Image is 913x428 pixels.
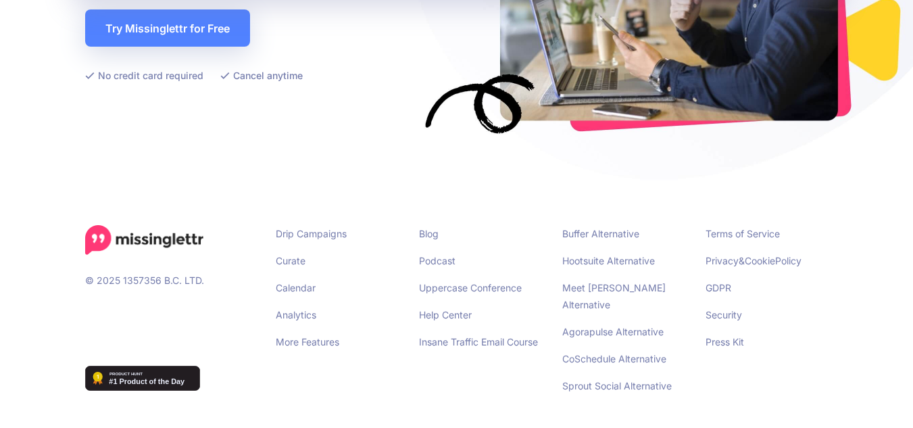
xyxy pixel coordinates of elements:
[276,336,339,348] a: More Features
[562,326,664,337] a: Agorapulse Alternative
[276,282,316,293] a: Calendar
[562,255,655,266] a: Hootsuite Alternative
[419,336,538,348] a: Insane Traffic Email Course
[706,282,731,293] a: GDPR
[562,282,666,310] a: Meet [PERSON_NAME] Alternative
[706,255,739,266] a: Privacy
[706,336,744,348] a: Press Kit
[706,228,780,239] a: Terms of Service
[85,67,203,84] li: No credit card required
[75,225,266,404] div: © 2025 1357356 B.C. LTD.
[745,255,775,266] a: Cookie
[419,309,472,320] a: Help Center
[276,228,347,239] a: Drip Campaigns
[276,309,316,320] a: Analytics
[562,353,666,364] a: CoSchedule Alternative
[562,380,672,391] a: Sprout Social Alternative
[85,366,200,391] img: Missinglettr - Social Media Marketing for content focused teams | Product Hunt
[276,255,305,266] a: Curate
[562,228,639,239] a: Buffer Alternative
[706,252,829,269] li: & Policy
[85,9,250,47] a: Try Missinglettr for Free
[220,67,303,84] li: Cancel anytime
[419,228,439,239] a: Blog
[706,309,742,320] a: Security
[419,255,455,266] a: Podcast
[419,282,522,293] a: Uppercase Conference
